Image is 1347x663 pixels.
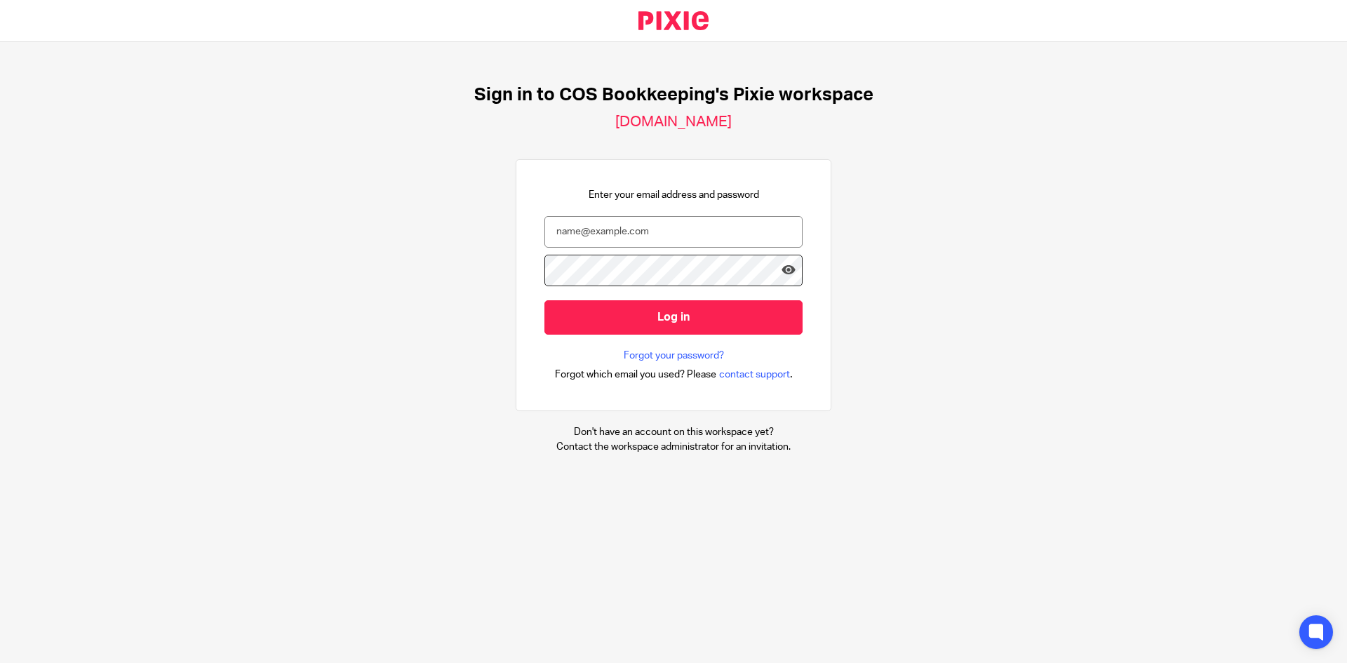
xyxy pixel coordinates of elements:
[615,113,732,131] h2: [DOMAIN_NAME]
[474,84,873,106] h1: Sign in to COS Bookkeeping's Pixie workspace
[544,216,803,248] input: name@example.com
[544,300,803,335] input: Log in
[719,368,790,382] span: contact support
[555,366,793,382] div: .
[556,425,791,439] p: Don't have an account on this workspace yet?
[624,349,724,363] a: Forgot your password?
[555,368,716,382] span: Forgot which email you used? Please
[556,440,791,454] p: Contact the workspace administrator for an invitation.
[589,188,759,202] p: Enter your email address and password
